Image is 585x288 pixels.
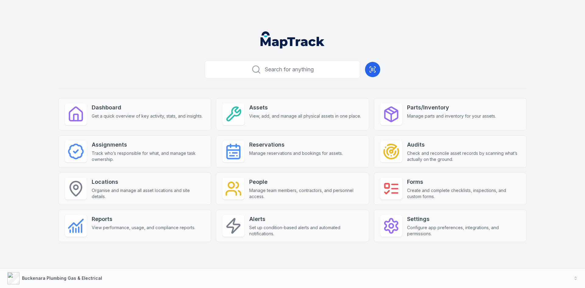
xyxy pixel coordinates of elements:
span: Track who’s responsible for what, and manage task ownership. [92,150,205,162]
span: View performance, usage, and compliance reports. [92,225,195,231]
a: DashboardGet a quick overview of key activity, stats, and insights. [58,98,211,130]
strong: Dashboard [92,103,203,112]
strong: Parts/Inventory [407,103,496,112]
a: SettingsConfigure app preferences, integrations, and permissions. [374,210,526,242]
strong: Assets [249,103,361,112]
span: Set up condition-based alerts and automated notifications. [249,225,362,237]
strong: Settings [407,215,520,223]
span: Create and complete checklists, inspections, and custom forms. [407,187,520,200]
span: Manage parts and inventory for your assets. [407,113,496,119]
a: Parts/InventoryManage parts and inventory for your assets. [374,98,526,130]
a: FormsCreate and complete checklists, inspections, and custom forms. [374,172,526,205]
span: Get a quick overview of key activity, stats, and insights. [92,113,203,119]
strong: People [249,178,362,186]
a: AuditsCheck and reconcile asset records by scanning what’s actually on the ground. [374,135,526,168]
a: AssignmentsTrack who’s responsible for what, and manage task ownership. [58,135,211,168]
span: Check and reconcile asset records by scanning what’s actually on the ground. [407,150,520,162]
a: PeopleManage team members, contractors, and personnel access. [216,172,369,205]
a: LocationsOrganise and manage all asset locations and site details. [58,172,211,205]
a: AssetsView, add, and manage all physical assets in one place. [216,98,369,130]
span: Search for anything [265,65,314,74]
span: Manage team members, contractors, and personnel access. [249,187,362,200]
a: ReportsView performance, usage, and compliance reports. [58,210,211,242]
span: Configure app preferences, integrations, and permissions. [407,225,520,237]
strong: Forms [407,178,520,186]
span: Manage reservations and bookings for assets. [249,150,343,156]
strong: Alerts [249,215,362,223]
a: ReservationsManage reservations and bookings for assets. [216,135,369,168]
strong: Reservations [249,140,343,149]
span: Organise and manage all asset locations and site details. [92,187,205,200]
strong: Locations [92,178,205,186]
strong: Assignments [92,140,205,149]
strong: Reports [92,215,195,223]
nav: Global [251,31,334,48]
strong: Buckenara Plumbing Gas & Electrical [22,276,102,281]
button: Search for anything [205,61,360,78]
span: View, add, and manage all physical assets in one place. [249,113,361,119]
a: AlertsSet up condition-based alerts and automated notifications. [216,210,369,242]
strong: Audits [407,140,520,149]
